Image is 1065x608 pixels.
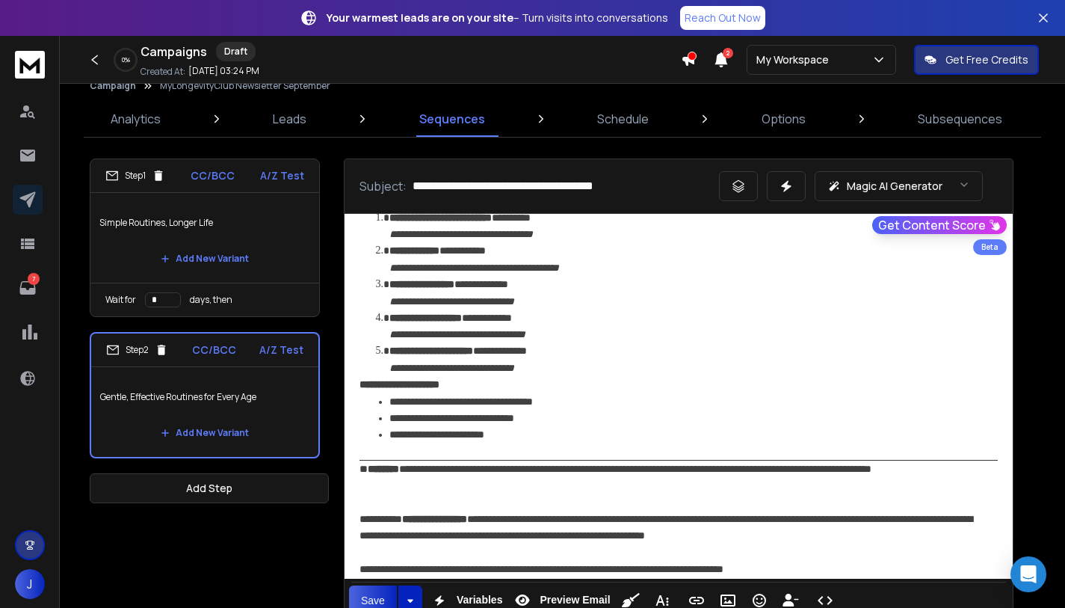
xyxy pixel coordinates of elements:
[762,110,806,128] p: Options
[106,343,168,357] div: Step 2
[327,10,668,25] p: – Turn visits into conversations
[191,168,235,183] p: CC/BCC
[410,101,494,137] a: Sequences
[122,55,130,64] p: 0 %
[847,179,942,194] p: Magic AI Generator
[273,110,306,128] p: Leads
[141,66,185,78] p: Created At:
[111,110,161,128] p: Analytics
[723,48,733,58] span: 2
[13,273,43,303] a: 7
[160,80,330,92] p: MyLongevityClub Newsletter September
[753,101,815,137] a: Options
[102,101,170,137] a: Analytics
[597,110,649,128] p: Schedule
[259,343,303,357] p: A/Z Test
[90,473,329,503] button: Add Step
[537,594,613,607] span: Preview Email
[973,239,1007,255] div: Beta
[90,332,320,458] li: Step2CC/BCCA/Z TestGentle, Effective Routines for Every AgeAdd New Variant
[815,171,983,201] button: Magic AI Generator
[149,244,261,274] button: Add New Variant
[190,294,232,306] p: days, then
[149,418,261,448] button: Add New Variant
[1010,556,1046,592] div: Open Intercom Messenger
[359,177,407,195] p: Subject:
[327,10,513,25] strong: Your warmest leads are on your site
[90,159,320,317] li: Step1CC/BCCA/Z TestSimple Routines, Longer LifeAdd New VariantWait fordays, then
[680,6,765,30] a: Reach Out Now
[914,45,1039,75] button: Get Free Credits
[90,80,136,92] button: Campaign
[15,569,45,599] button: J
[419,110,485,128] p: Sequences
[15,51,45,79] img: logo
[454,594,506,607] span: Variables
[105,169,165,182] div: Step 1
[100,376,309,418] p: Gentle, Effective Routines for Every Age
[918,110,1002,128] p: Subsequences
[188,65,259,77] p: [DATE] 03:24 PM
[216,42,256,61] div: Draft
[872,216,1007,234] button: Get Content Score
[105,294,136,306] p: Wait for
[99,202,310,244] p: Simple Routines, Longer Life
[756,52,835,67] p: My Workspace
[28,273,40,285] p: 7
[141,43,207,61] h1: Campaigns
[588,101,658,137] a: Schedule
[260,168,304,183] p: A/Z Test
[945,52,1028,67] p: Get Free Credits
[909,101,1011,137] a: Subsequences
[192,343,236,357] p: CC/BCC
[685,10,761,25] p: Reach Out Now
[264,101,315,137] a: Leads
